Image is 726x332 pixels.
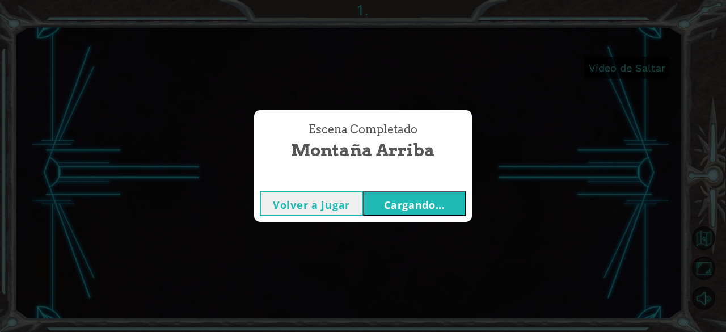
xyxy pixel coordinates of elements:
[291,140,435,160] font: Montaña arriba
[309,123,417,136] font: Escena Completado
[363,191,466,216] button: Cargando...
[273,198,350,212] font: Volver a jugar
[260,191,363,216] button: Volver a jugar
[384,198,445,212] font: Cargando...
